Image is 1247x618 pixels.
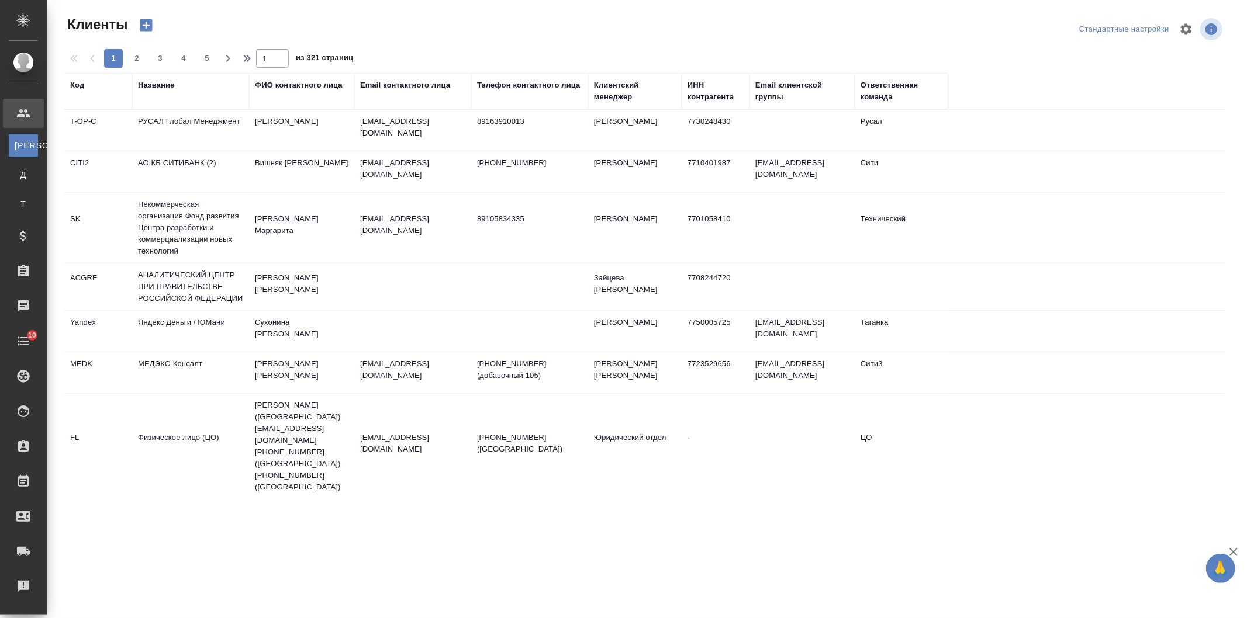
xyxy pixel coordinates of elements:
p: [EMAIL_ADDRESS][DOMAIN_NAME] [360,432,465,455]
td: [EMAIL_ADDRESS][DOMAIN_NAME] [749,352,855,393]
a: 10 [3,327,44,356]
span: 10 [21,329,43,341]
p: [PHONE_NUMBER] ([GEOGRAPHIC_DATA]) [477,432,582,455]
span: из 321 страниц [296,51,353,68]
div: ИНН контрагента [688,79,744,103]
td: АО КБ СИТИБАНК (2) [132,151,249,192]
td: 7708244720 [682,266,749,307]
td: [PERSON_NAME] [588,110,682,151]
td: [PERSON_NAME] [588,311,682,352]
td: Русал [855,110,948,151]
td: МЕДЭКС-Консалт [132,352,249,393]
td: 7750005725 [682,311,749,352]
td: Yandex [64,311,132,352]
span: Т [15,198,32,210]
p: [EMAIL_ADDRESS][DOMAIN_NAME] [360,358,465,381]
span: Посмотреть информацию [1200,18,1225,40]
td: CITI2 [64,151,132,192]
td: [PERSON_NAME] [PERSON_NAME] [249,352,354,393]
td: Некоммерческая организация Фонд развития Центра разработки и коммерциализации новых технологий [132,193,249,263]
td: [PERSON_NAME] [PERSON_NAME] [249,266,354,307]
p: [EMAIL_ADDRESS][DOMAIN_NAME] [360,213,465,237]
span: Клиенты [64,15,127,34]
td: РУСАЛ Глобал Менеджмент [132,110,249,151]
td: MEDK [64,352,132,393]
td: [PERSON_NAME] Маргарита [249,207,354,248]
p: [PHONE_NUMBER] [477,157,582,169]
td: [PERSON_NAME] [249,110,354,151]
button: Создать [132,15,160,35]
p: 89163910013 [477,116,582,127]
td: ЦО [855,426,948,467]
span: [PERSON_NAME] [15,140,32,151]
td: FL [64,426,132,467]
td: Вишняк [PERSON_NAME] [249,151,354,192]
div: split button [1076,20,1172,39]
div: Клиентский менеджер [594,79,676,103]
td: Юридический отдел [588,426,682,467]
td: ACGRF [64,266,132,307]
button: 5 [198,49,216,68]
div: Email клиентской группы [755,79,849,103]
span: Д [15,169,32,180]
span: 2 [127,53,146,64]
td: АНАЛИТИЧЕСКИЙ ЦЕНТР ПРИ ПРАВИТЕЛЬСТВЕ РОССИЙСКОЙ ФЕДЕРАЦИИ [132,263,249,310]
p: 89105834335 [477,213,582,225]
span: 3 [151,53,170,64]
td: Сити3 [855,352,948,393]
td: 7723529656 [682,352,749,393]
td: Технический [855,207,948,248]
td: [EMAIL_ADDRESS][DOMAIN_NAME] [749,311,855,352]
button: 3 [151,49,170,68]
td: T-OP-C [64,110,132,151]
p: [PHONE_NUMBER] (добавочный 105) [477,358,582,381]
p: [EMAIL_ADDRESS][DOMAIN_NAME] [360,157,465,180]
td: Таганка [855,311,948,352]
span: 5 [198,53,216,64]
p: [EMAIL_ADDRESS][DOMAIN_NAME] [360,116,465,139]
td: Яндекс Деньги / ЮМани [132,311,249,352]
a: [PERSON_NAME] [9,134,38,157]
td: Сити [855,151,948,192]
span: 4 [174,53,193,64]
div: ФИО контактного лица [255,79,343,91]
div: Ответственная команда [861,79,942,103]
button: 2 [127,49,146,68]
td: [PERSON_NAME] [PERSON_NAME] [588,352,682,393]
a: Т [9,192,38,216]
span: Настроить таблицу [1172,15,1200,43]
td: [EMAIL_ADDRESS][DOMAIN_NAME] [749,151,855,192]
div: Email контактного лица [360,79,450,91]
div: Название [138,79,174,91]
td: Физическое лицо (ЦО) [132,426,249,467]
td: [PERSON_NAME] ([GEOGRAPHIC_DATA]) [EMAIL_ADDRESS][DOMAIN_NAME] [PHONE_NUMBER] ([GEOGRAPHIC_DATA])... [249,394,354,499]
td: 7730248430 [682,110,749,151]
td: - [682,426,749,467]
td: Сухонина [PERSON_NAME] [249,311,354,352]
td: 7710401987 [682,151,749,192]
button: 4 [174,49,193,68]
td: [PERSON_NAME] [588,207,682,248]
td: 7701058410 [682,207,749,248]
td: Зайцева [PERSON_NAME] [588,266,682,307]
div: Код [70,79,84,91]
td: SK [64,207,132,248]
span: 🙏 [1211,556,1231,581]
a: Д [9,163,38,186]
td: [PERSON_NAME] [588,151,682,192]
div: Телефон контактного лица [477,79,581,91]
button: 🙏 [1206,554,1235,583]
